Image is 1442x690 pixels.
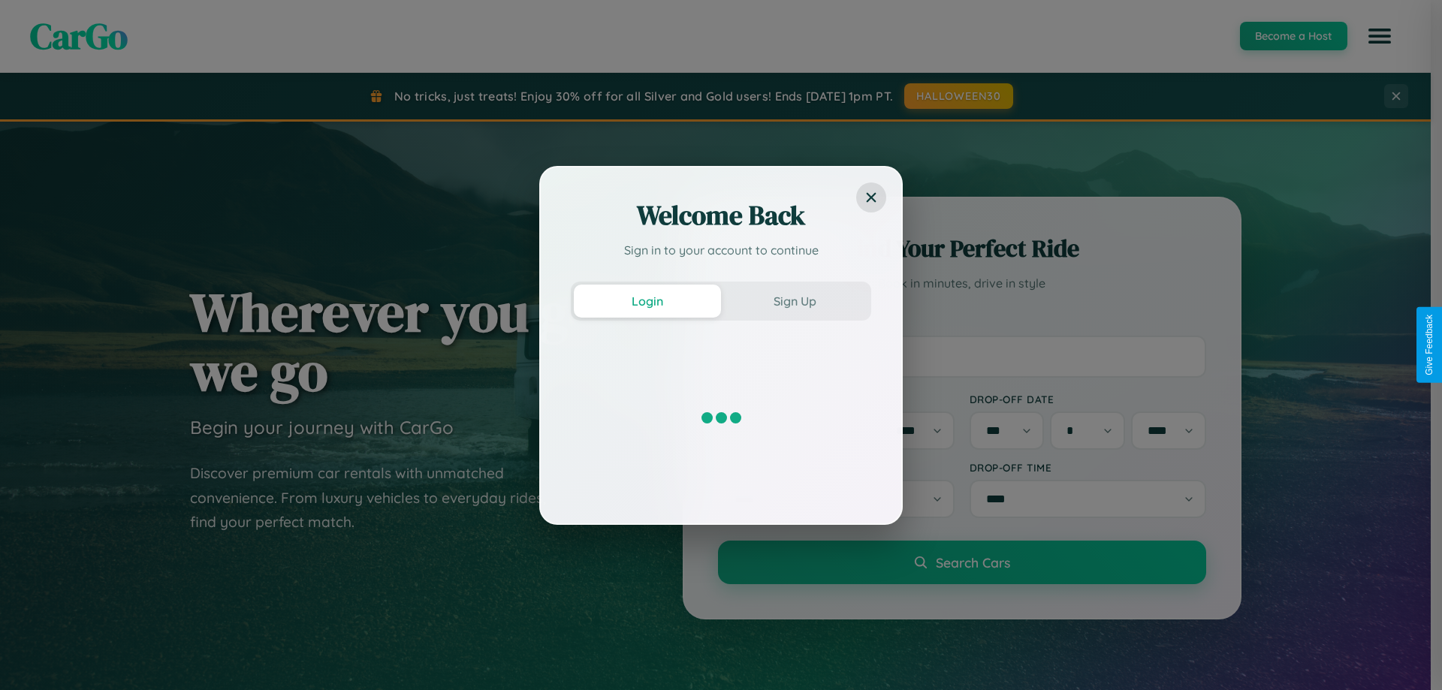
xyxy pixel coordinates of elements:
h2: Welcome Back [571,197,871,234]
button: Login [574,285,721,318]
iframe: Intercom live chat [15,639,51,675]
div: Give Feedback [1424,315,1434,375]
p: Sign in to your account to continue [571,241,871,259]
button: Sign Up [721,285,868,318]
